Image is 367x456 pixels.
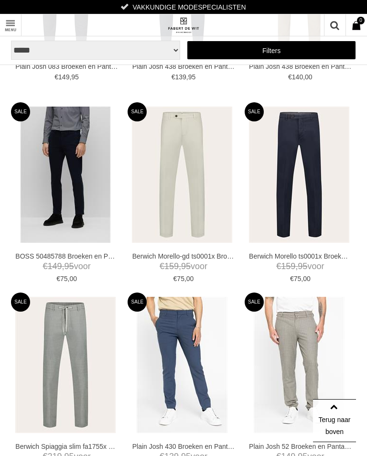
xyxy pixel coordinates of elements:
[15,442,118,451] a: Berwich Spiaggia slim fa1755x Broeken en Pantalons
[181,261,191,271] span: 95
[179,261,181,271] span: ,
[167,17,200,33] img: Fabert de Wit
[298,261,307,271] span: 95
[177,275,184,282] span: 75
[69,275,77,282] span: 00
[305,73,313,81] span: 00
[254,297,345,433] img: Plain Josh 52 Broeken en Pantalons
[58,73,69,81] span: 149
[313,399,356,442] a: Terug naar boven
[288,73,292,81] span: €
[15,252,118,261] a: BOSS 50485788 Broeken en Pantalons
[21,107,110,243] img: BOSS 50485788 Broeken en Pantalons
[290,275,294,282] span: €
[301,275,303,282] span: ,
[281,261,295,271] span: 159
[62,261,65,271] span: ,
[249,442,352,451] a: Plain Josh 52 Broeken en Pantalons
[56,275,60,282] span: €
[132,107,232,243] img: Berwich Morello-gd ts0001x Broeken en Pantalons
[164,261,179,271] span: 159
[292,73,303,81] span: 140
[276,261,281,271] span: €
[137,297,227,433] img: Plain Josh 430 Broeken en Pantalons
[60,275,68,282] span: 75
[357,17,365,24] span: 0
[295,261,298,271] span: ,
[15,297,116,433] img: Berwich Spiaggia slim fa1755x Broeken en Pantalons
[132,252,235,261] a: Berwich Morello-gd ts0001x Broeken en Pantalons
[160,261,164,271] span: €
[15,261,118,272] span: voor
[173,275,177,282] span: €
[43,261,48,271] span: €
[97,14,270,36] a: Fabert de Wit
[68,275,70,282] span: ,
[132,442,235,451] a: Plain Josh 430 Broeken en Pantalons
[186,73,188,81] span: ,
[54,73,58,81] span: €
[249,252,352,261] a: Berwich Morello ts0001x Broeken en Pantalons
[132,62,235,71] a: Plain Josh 438 Broeken en Pantalons
[294,275,302,282] span: 75
[69,73,71,81] span: ,
[65,261,74,271] span: 95
[249,261,352,272] span: voor
[186,275,194,282] span: 00
[184,275,186,282] span: ,
[15,62,118,71] a: Plain Josh 083 Broeken en Pantalons
[249,107,349,243] img: Berwich Morello ts0001x Broeken en Pantalons
[249,62,352,71] a: Plain Josh 438 Broeken en Pantalons
[48,261,62,271] span: 149
[172,73,175,81] span: €
[71,73,79,81] span: 95
[175,73,186,81] span: 139
[188,73,196,81] span: 95
[303,275,311,282] span: 00
[303,73,305,81] span: ,
[132,261,235,272] span: voor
